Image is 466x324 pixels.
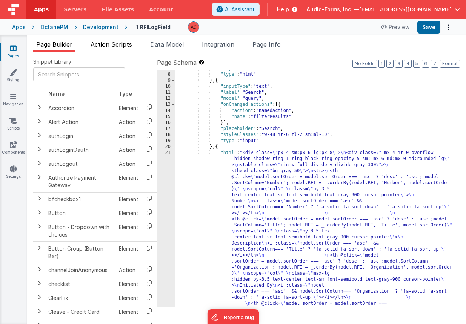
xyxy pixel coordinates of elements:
button: No Folds [352,60,377,68]
td: Element [116,291,141,305]
button: 6 [422,60,429,68]
span: Name [48,90,65,97]
span: Page Info [252,41,281,48]
td: authLogout [45,157,116,171]
button: 5 [413,60,420,68]
div: 13 [157,102,175,108]
td: Button [45,206,116,220]
div: OctanePM [40,23,68,31]
span: Snippet Library [33,58,71,66]
div: 18 [157,132,175,138]
button: Preview [377,21,414,33]
td: Action [116,115,141,129]
div: 8 [157,72,175,78]
td: Element [116,241,141,263]
span: Audio-Forms, Inc. — [306,6,359,13]
td: Element [116,206,141,220]
button: 4 [404,60,412,68]
td: Button Group (Button Bar) [45,241,116,263]
span: Help [277,6,289,13]
span: Data Model [150,41,184,48]
td: Element [116,277,141,291]
div: 9 [157,78,175,84]
span: Action Scripts [91,41,132,48]
td: bfcheckbox1 [45,192,116,206]
div: 14 [157,108,175,114]
div: 10 [157,84,175,90]
span: Servers [64,6,86,13]
button: Audio-Forms, Inc. — [EMAIL_ADDRESS][DOMAIN_NAME] [306,6,460,13]
button: 2 [386,60,394,68]
td: Action [116,263,141,277]
td: Alert Action [45,115,116,129]
td: authLoginOauth [45,143,116,157]
span: Integration [202,41,234,48]
span: AI Assistant [225,6,255,13]
input: Search Snippets ... [33,67,125,81]
td: Element [116,101,141,115]
button: Format [440,60,460,68]
td: Cleave - Credit Card [45,305,116,319]
div: 15 [157,114,175,120]
td: authLogin [45,129,116,143]
td: Action [116,129,141,143]
button: Options [443,22,454,32]
div: Apps [12,23,26,31]
td: ClearFix [45,291,116,305]
h4: 1 RFILogField [136,24,171,30]
span: Page Schema [157,58,197,67]
td: checklist [45,277,116,291]
button: 1 [378,60,385,68]
span: File Assets [102,6,134,13]
button: 3 [395,60,403,68]
td: Element [116,171,141,192]
td: Element [116,305,141,319]
td: Accordion [45,101,116,115]
div: 20 [157,144,175,150]
div: 12 [157,96,175,102]
span: Apps [34,6,49,13]
div: Development [83,23,118,31]
td: Element [116,192,141,206]
span: [EMAIL_ADDRESS][DOMAIN_NAME] [359,6,452,13]
button: 7 [431,60,438,68]
td: Action [116,143,141,157]
button: AI Assistant [212,3,260,16]
div: 16 [157,120,175,126]
td: Action [116,157,141,171]
td: channelJoinAnonymous [45,263,116,277]
td: Authorize Payment Gateway [45,171,116,192]
span: Type [119,90,132,97]
td: Element [116,220,141,241]
button: Save [417,21,440,34]
img: e1205bf731cae5f591faad8638e24ab9 [188,22,199,32]
span: Page Builder [36,41,72,48]
div: 11 [157,90,175,96]
div: 17 [157,126,175,132]
td: Button - Dropdown with choices [45,220,116,241]
div: 19 [157,138,175,144]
